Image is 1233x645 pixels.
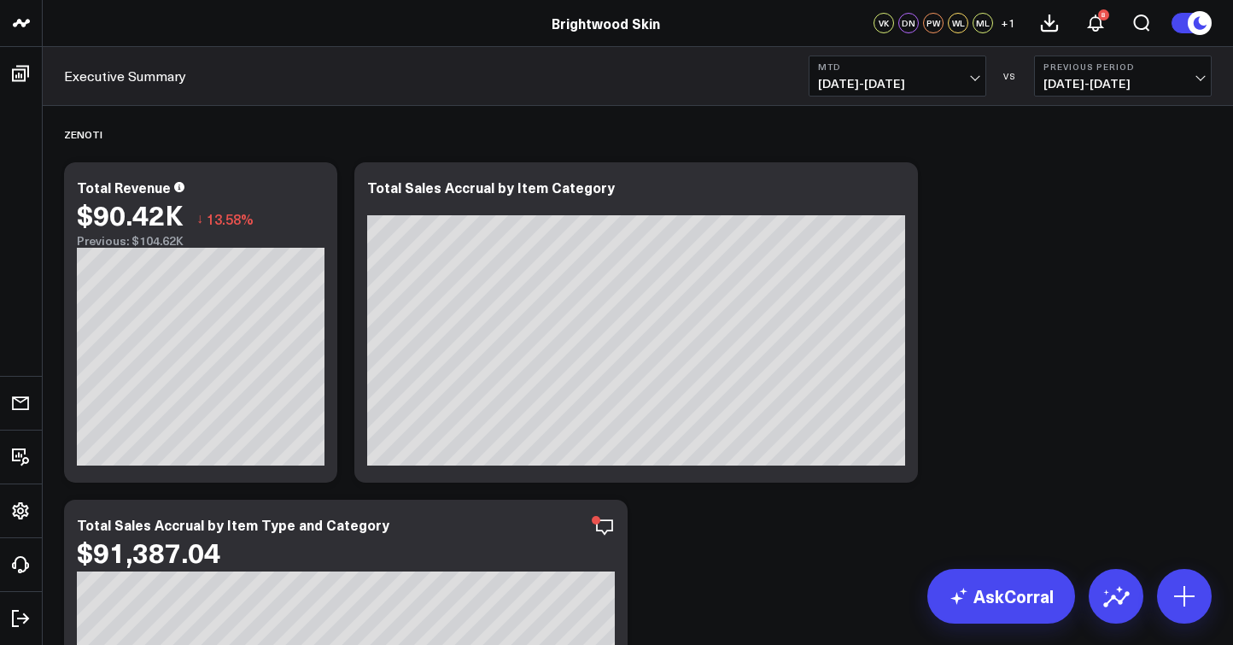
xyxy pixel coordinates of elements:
div: Zenoti [64,114,102,154]
a: Brightwood Skin [552,14,660,32]
div: VS [995,71,1026,81]
div: PW [923,13,944,33]
div: 8 [1098,9,1109,21]
span: ↓ [196,208,203,230]
span: 13.58% [207,209,254,228]
a: Executive Summary [64,67,186,85]
b: Previous Period [1043,62,1202,72]
button: +1 [997,13,1018,33]
div: Previous: $104.62K [77,234,324,248]
button: Previous Period[DATE]-[DATE] [1034,56,1212,97]
span: + 1 [1001,17,1015,29]
div: Total Sales Accrual by Item Type and Category [77,515,389,534]
div: $90.42K [77,199,184,230]
button: MTD[DATE]-[DATE] [809,56,986,97]
div: VK [874,13,894,33]
div: Total Sales Accrual by Item Category [367,178,615,196]
a: AskCorral [927,569,1075,624]
div: $91,387.04 [77,537,220,567]
div: WL [948,13,968,33]
span: [DATE] - [DATE] [818,77,977,91]
div: Total Revenue [77,178,171,196]
div: DN [898,13,919,33]
b: MTD [818,62,977,72]
span: [DATE] - [DATE] [1043,77,1202,91]
div: ML [973,13,993,33]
